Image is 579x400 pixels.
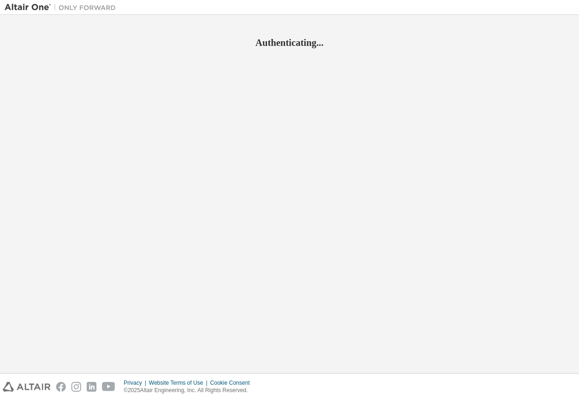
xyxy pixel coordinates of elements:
[87,382,96,392] img: linkedin.svg
[5,37,574,49] h2: Authenticating...
[124,387,255,394] p: © 2025 Altair Engineering, Inc. All Rights Reserved.
[210,379,255,387] div: Cookie Consent
[56,382,66,392] img: facebook.svg
[149,379,210,387] div: Website Terms of Use
[124,379,149,387] div: Privacy
[3,382,51,392] img: altair_logo.svg
[5,3,121,12] img: Altair One
[71,382,81,392] img: instagram.svg
[102,382,115,392] img: youtube.svg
